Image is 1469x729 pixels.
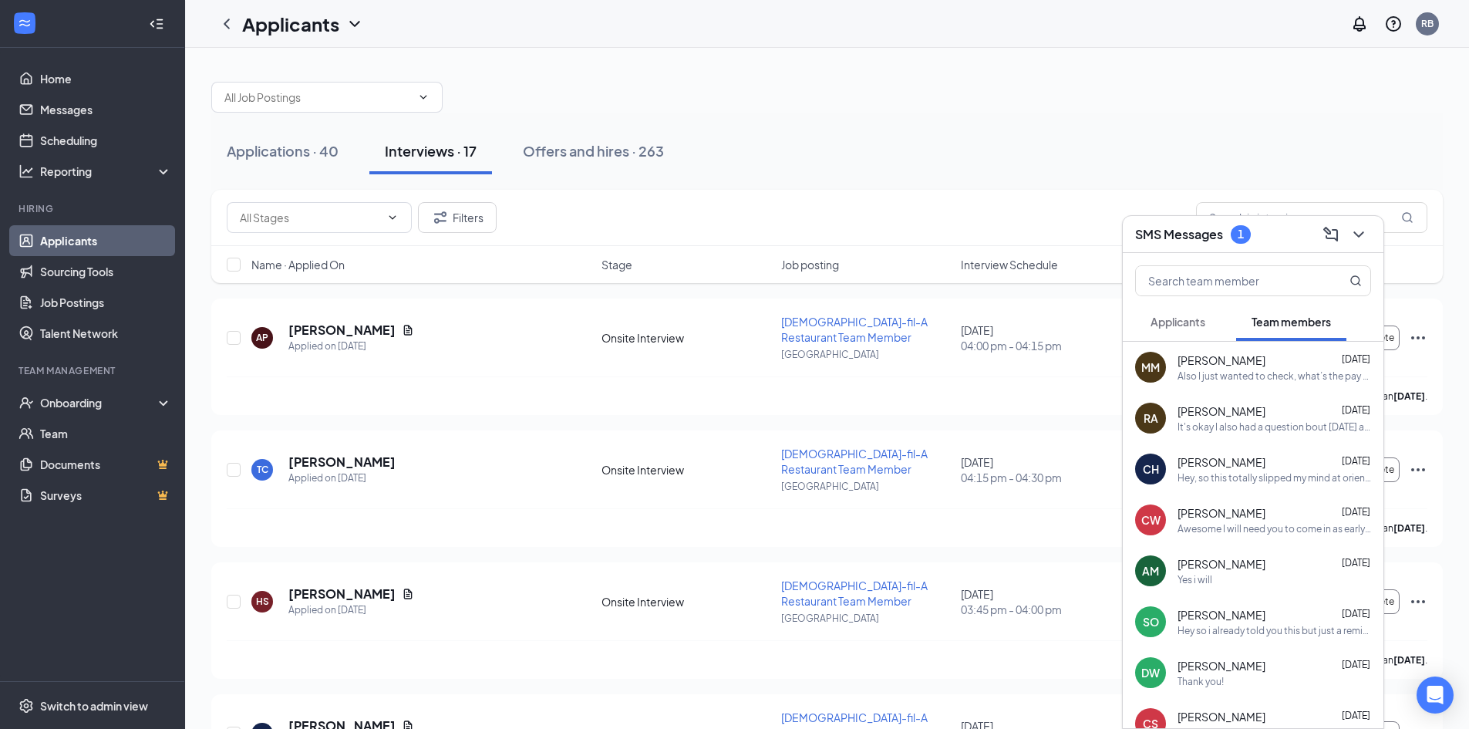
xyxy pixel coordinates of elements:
[781,579,928,608] span: [DEMOGRAPHIC_DATA]-fil-A Restaurant Team Member
[1143,614,1159,629] div: SO
[523,141,664,160] div: Offers and hires · 263
[40,698,148,714] div: Switch to admin view
[1141,359,1160,375] div: MM
[19,164,34,179] svg: Analysis
[781,257,839,272] span: Job posting
[781,612,952,625] p: [GEOGRAPHIC_DATA]
[240,209,380,226] input: All Stages
[386,211,399,224] svg: ChevronDown
[961,602,1131,617] span: 03:45 pm - 04:00 pm
[781,348,952,361] p: [GEOGRAPHIC_DATA]
[288,586,396,602] h5: [PERSON_NAME]
[19,364,169,377] div: Team Management
[961,454,1131,485] div: [DATE]
[19,395,34,410] svg: UserCheck
[1342,608,1370,619] span: [DATE]
[601,462,772,478] div: Onsite Interview
[1393,654,1425,666] b: [DATE]
[1349,275,1362,287] svg: MagnifyingGlass
[1178,403,1265,419] span: [PERSON_NAME]
[1252,315,1331,329] span: Team members
[1178,454,1265,470] span: [PERSON_NAME]
[418,202,497,233] button: Filter Filters
[345,15,364,33] svg: ChevronDown
[1342,455,1370,467] span: [DATE]
[1350,15,1369,33] svg: Notifications
[288,339,414,354] div: Applied on [DATE]
[251,257,345,272] span: Name · Applied On
[1178,624,1371,637] div: Hey so i already told you this but just a reminder that i'm not going to be here [DATE]! Just to ...
[402,588,414,600] svg: Document
[1342,506,1370,518] span: [DATE]
[40,418,172,449] a: Team
[40,318,172,349] a: Talent Network
[217,15,236,33] svg: ChevronLeft
[256,595,269,608] div: HS
[1393,522,1425,534] b: [DATE]
[1178,505,1265,521] span: [PERSON_NAME]
[1178,675,1224,688] div: Thank you!
[1393,390,1425,402] b: [DATE]
[1143,461,1159,477] div: CH
[1349,225,1368,244] svg: ChevronDown
[40,480,172,511] a: SurveysCrown
[1409,592,1427,611] svg: Ellipses
[1142,563,1159,579] div: AM
[40,225,172,256] a: Applicants
[40,287,172,318] a: Job Postings
[1178,471,1371,484] div: Hey, so this totally slipped my mind at orientation. I was wondering if i could have the 20th & t...
[40,94,172,125] a: Messages
[40,395,159,410] div: Onboarding
[227,141,339,160] div: Applications · 40
[1342,659,1370,670] span: [DATE]
[961,586,1131,617] div: [DATE]
[1136,266,1319,295] input: Search team member
[1342,557,1370,569] span: [DATE]
[601,594,772,609] div: Onsite Interview
[1178,709,1265,724] span: [PERSON_NAME]
[1401,211,1413,224] svg: MagnifyingGlass
[1319,222,1343,247] button: ComposeMessage
[19,698,34,714] svg: Settings
[1196,202,1427,233] input: Search in interviews
[224,89,411,106] input: All Job Postings
[1178,522,1371,535] div: Awesome I will need you to come in as early as possible to get your IDs into the system! If you h...
[1151,315,1205,329] span: Applicants
[17,15,32,31] svg: WorkstreamLogo
[1135,226,1223,243] h3: SMS Messages
[1144,410,1158,426] div: RA
[431,208,450,227] svg: Filter
[1141,665,1160,680] div: DW
[1238,228,1244,241] div: 1
[288,322,396,339] h5: [PERSON_NAME]
[1141,512,1161,528] div: CW
[149,16,164,32] svg: Collapse
[961,338,1131,353] span: 04:00 pm - 04:15 pm
[1178,370,1371,383] div: Also I just wanted to check, what’s the pay rate for my new position?
[1384,15,1403,33] svg: QuestionInfo
[601,257,632,272] span: Stage
[961,470,1131,485] span: 04:15 pm - 04:30 pm
[1421,17,1434,30] div: RB
[1409,461,1427,479] svg: Ellipses
[402,324,414,336] svg: Document
[1178,420,1371,434] div: It's okay I also had a question bout [DATE] and [DATE]
[288,454,396,471] h5: [PERSON_NAME]
[40,449,172,480] a: DocumentsCrown
[288,602,414,618] div: Applied on [DATE]
[1178,556,1265,572] span: [PERSON_NAME]
[257,463,268,476] div: TC
[19,202,169,215] div: Hiring
[1178,353,1265,368] span: [PERSON_NAME]
[781,447,928,476] span: [DEMOGRAPHIC_DATA]-fil-A Restaurant Team Member
[40,164,173,179] div: Reporting
[288,471,396,486] div: Applied on [DATE]
[242,11,339,37] h1: Applicants
[961,257,1058,272] span: Interview Schedule
[1342,710,1370,721] span: [DATE]
[781,480,952,493] p: [GEOGRAPHIC_DATA]
[40,63,172,94] a: Home
[1322,225,1340,244] svg: ComposeMessage
[417,91,430,103] svg: ChevronDown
